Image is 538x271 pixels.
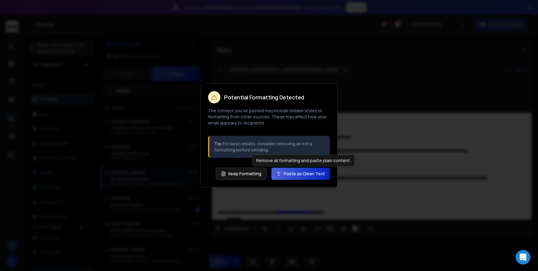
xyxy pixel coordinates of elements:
[271,168,330,180] button: Paste as Clean Text
[224,95,304,100] h2: Potential Formatting Detected
[214,141,325,153] p: For best results, consider removing all extra formatting before sending.
[208,108,330,126] p: The content you've pasted may include hidden styles or formatting from other sources. These may a...
[516,250,530,265] div: Open Intercom Messenger
[252,155,355,166] div: Remove all formatting and paste plain content.
[214,141,223,147] strong: Tip:
[216,168,267,180] button: Keep Formatting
